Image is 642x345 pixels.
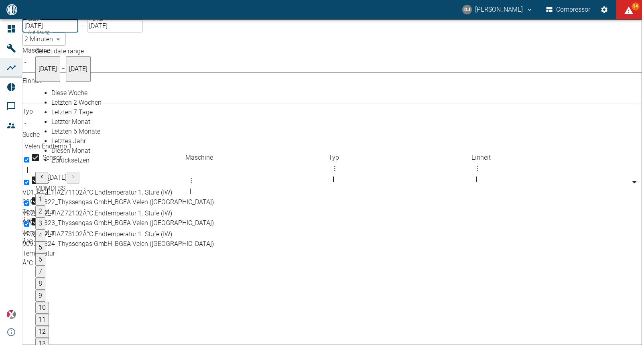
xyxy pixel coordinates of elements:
span: Select date range [35,47,84,55]
button: 10 [35,302,49,314]
div: 2 Minuten [22,32,66,46]
div: Maschine [185,153,328,175]
button: 11 [35,314,49,326]
img: logo [6,4,18,15]
label: Einheit [22,77,42,85]
span: Dienstag [41,185,45,193]
h5: – [60,65,66,73]
div: Diese Woche [51,89,102,98]
div: Diesen Monat [51,146,102,156]
div: Â°C [22,258,214,268]
span: [DATE] [48,174,67,182]
div: DJ [462,5,472,14]
label: Auflösung [28,29,50,36]
span: Sonntag [62,185,65,193]
button: Next month [67,172,79,184]
div: Sensor [43,153,185,162]
span: Diese Woche [51,89,87,97]
div: VD1_R12_TIAZ71102Â°C Endtemperatur 1. Stufe (IW) [22,188,214,197]
div: Sensor [43,153,185,175]
input: Unselect row [24,201,29,206]
button: 3 [35,218,45,230]
button: Einstellungen [597,2,612,17]
span: Montag [35,185,41,193]
button: [DATE] [35,56,60,82]
span: 94 [632,2,640,10]
button: 12 [35,326,49,338]
span: Letztes Jahr [51,138,86,145]
div: Letzten 7 Tage [51,108,102,118]
span: Zurücksetzen [51,157,89,164]
img: Xplore Logo [6,310,16,319]
span: [DATE] [39,65,57,73]
span: Letzter Monat [51,118,90,126]
button: david.jasper@nea-x.de [461,2,534,17]
button: 4 [35,230,45,242]
div: Typ [329,153,471,162]
button: 5 [35,242,45,254]
button: 6 [35,254,45,266]
span: [DATE] [69,65,87,73]
button: Menu [185,175,197,187]
span: Donnerstag [51,185,55,193]
div: 909001324_Thyssengas GmbH_BGEA Velen (DE) [22,239,214,249]
div: Letztes Jahr [51,137,102,146]
button: 9 [35,290,45,302]
button: Menu [329,162,341,175]
input: Unselect all rows [24,157,29,162]
span: Letzten 6 Monate [51,128,100,136]
p: – [81,21,85,30]
div: VD2_R12_TIAZ72102Â°C Endtemperatur 1. Stufe (IW) [22,209,214,218]
button: 8 [35,278,45,290]
label: Typ [22,108,33,115]
div: Letzten 6 Monate [51,127,102,137]
div: VD3_R12_TIAZ73102Â°C Endtemperatur 1. Stufe (IW) [22,229,214,239]
div: Zurücksetzen [51,156,102,166]
span: Letzten 2 Wochen [51,99,102,107]
button: Previous month [35,172,48,184]
button: Menu [471,162,484,175]
button: 1 [35,194,45,206]
span: Mittwoch [45,185,51,193]
label: Suche [22,131,40,138]
div: Maschine [185,153,328,162]
button: Compressor [544,2,592,17]
button: [DATE] [66,56,91,82]
span: Samstag [58,185,62,193]
input: DD.MM.YYYY [87,19,143,32]
div: Typ [329,153,471,175]
button: 7 [35,266,45,278]
input: Unselect row [24,221,29,227]
span: Freitag [55,185,58,193]
div: Temperatur [22,249,214,258]
span: Diesen Monat [51,147,90,155]
div: Einheit [471,153,614,162]
input: DD.MM.YYYY [22,19,78,32]
div: Letzter Monat [51,118,102,127]
span: Letzten 7 Tage [51,109,93,116]
div: Letzten 2 Wochen [51,98,102,108]
label: Maschine [22,47,50,54]
button: 2 [35,206,45,218]
div: Einheit [471,153,614,175]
